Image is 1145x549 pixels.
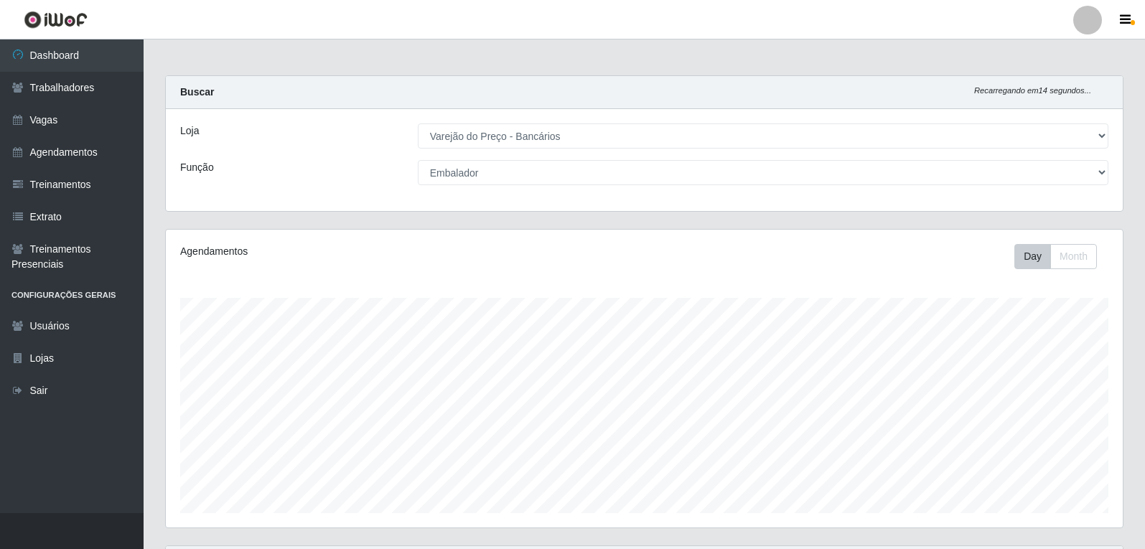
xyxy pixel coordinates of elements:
[1050,244,1097,269] button: Month
[180,244,554,259] div: Agendamentos
[180,86,214,98] strong: Buscar
[24,11,88,29] img: CoreUI Logo
[180,123,199,139] label: Loja
[1014,244,1051,269] button: Day
[1014,244,1108,269] div: Toolbar with button groups
[974,86,1091,95] i: Recarregando em 14 segundos...
[1014,244,1097,269] div: First group
[180,160,214,175] label: Função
